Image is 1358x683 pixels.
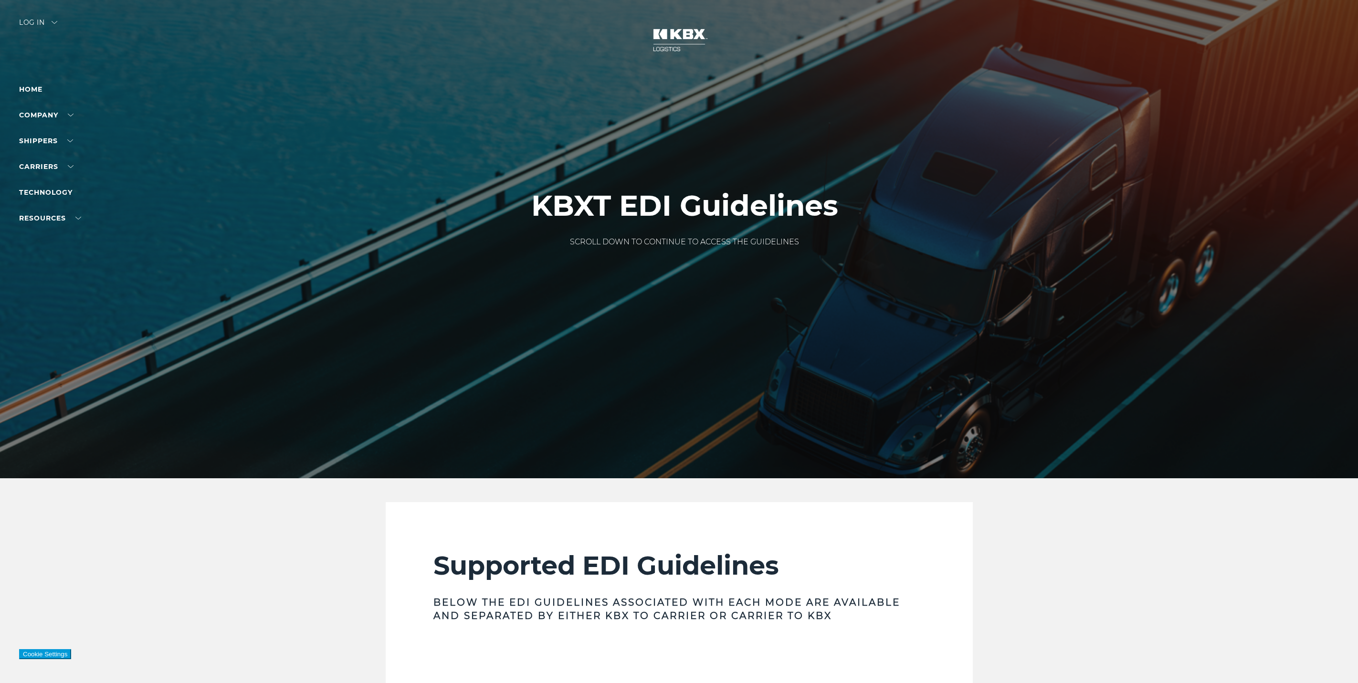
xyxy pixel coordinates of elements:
[19,162,74,171] a: Carriers
[531,236,838,248] p: SCROLL DOWN TO CONTINUE TO ACCESS THE GUIDELINES
[19,188,73,197] a: Technology
[19,137,73,145] a: SHIPPERS
[19,111,74,119] a: Company
[531,189,838,222] h1: KBXT EDI Guidelines
[433,596,925,622] h3: Below the EDI Guidelines associated with each mode are available and separated by either KBX to C...
[19,19,57,33] div: Log in
[19,214,81,222] a: RESOURCES
[433,550,925,581] h2: Supported EDI Guidelines
[19,649,71,659] button: Cookie Settings
[643,19,715,61] img: kbx logo
[19,85,42,94] a: Home
[52,21,57,24] img: arrow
